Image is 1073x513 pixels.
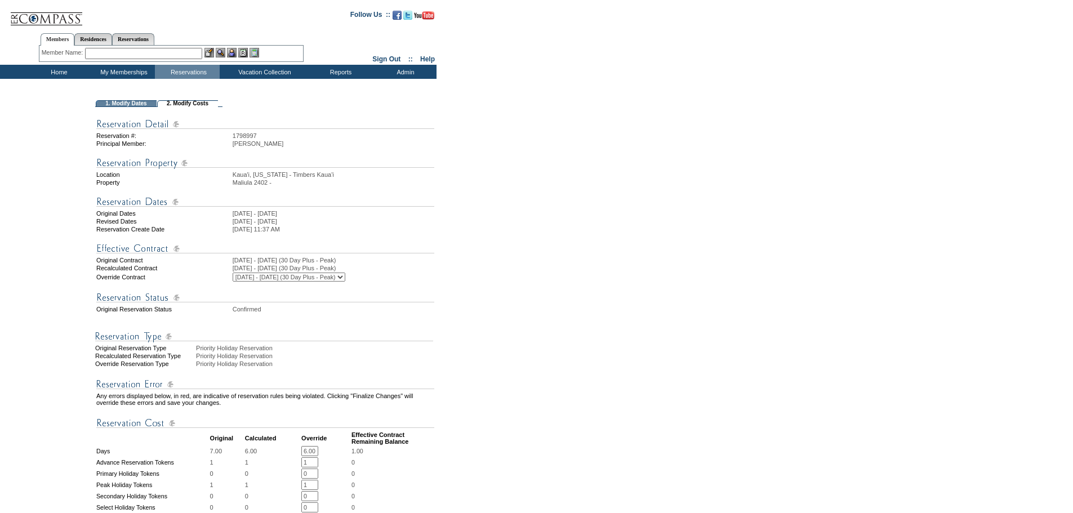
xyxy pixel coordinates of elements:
span: :: [408,55,413,63]
a: Become our fan on Facebook [393,14,402,21]
img: Impersonate [227,48,237,57]
td: Home [25,65,90,79]
td: 1798997 [233,132,434,139]
span: 0 [351,459,355,466]
td: Reports [307,65,372,79]
td: Days [96,446,209,456]
img: Follow us on Twitter [403,11,412,20]
td: 0 [245,469,300,479]
img: Reservations [238,48,248,57]
img: Compass Home [10,3,83,26]
td: Select Holiday Tokens [96,502,209,512]
td: [PERSON_NAME] [233,140,434,147]
img: Reservation Type [95,329,433,344]
div: Override Reservation Type [95,360,195,367]
td: Primary Holiday Tokens [96,469,209,479]
a: Reservations [112,33,154,45]
a: Help [420,55,435,63]
td: 6.00 [245,446,300,456]
td: Override [301,431,350,445]
div: Priority Holiday Reservation [196,360,435,367]
img: Reservation Cost [96,416,434,430]
img: b_calculator.gif [250,48,259,57]
td: [DATE] - [DATE] (30 Day Plus - Peak) [233,257,434,264]
td: Original Dates [96,210,231,217]
div: Recalculated Reservation Type [95,353,195,359]
td: 1 [210,480,244,490]
td: Any errors displayed below, in red, are indicative of reservation rules being violated. Clicking ... [96,392,434,406]
img: Subscribe to our YouTube Channel [414,11,434,20]
td: Follow Us :: [350,10,390,23]
img: View [216,48,225,57]
td: 0 [210,491,244,501]
span: 0 [351,504,355,511]
td: 1 [245,457,300,467]
div: Priority Holiday Reservation [196,353,435,359]
td: 7.00 [210,446,244,456]
img: Reservation Property [96,156,434,170]
a: Follow us on Twitter [403,14,412,21]
td: Kaua'i, [US_STATE] - Timbers Kaua'i [233,171,434,178]
td: [DATE] - [DATE] [233,210,434,217]
td: 1 [210,457,244,467]
td: [DATE] - [DATE] (30 Day Plus - Peak) [233,265,434,271]
span: 0 [351,481,355,488]
img: Reservation Detail [96,117,434,131]
td: Vacation Collection [220,65,307,79]
img: Become our fan on Facebook [393,11,402,20]
img: Effective Contract [96,242,434,256]
img: b_edit.gif [204,48,214,57]
td: Location [96,171,231,178]
div: Original Reservation Type [95,345,195,351]
div: Member Name: [42,48,85,57]
td: Reservation Create Date [96,226,231,233]
img: Reservation Dates [96,195,434,209]
img: Reservation Errors [96,377,434,391]
td: Reservations [155,65,220,79]
td: 1. Modify Dates [96,100,157,107]
td: Original Reservation Status [96,306,231,313]
td: Advance Reservation Tokens [96,457,209,467]
td: Secondary Holiday Tokens [96,491,209,501]
span: 1.00 [351,448,363,454]
td: Property [96,179,231,186]
td: [DATE] 11:37 AM [233,226,434,233]
td: Calculated [245,431,300,445]
a: Residences [74,33,112,45]
td: Override Contract [96,273,231,282]
td: Reservation #: [96,132,231,139]
td: Original Contract [96,257,231,264]
div: Priority Holiday Reservation [196,345,435,351]
a: Sign Out [372,55,400,63]
td: 2. Modify Costs [157,100,218,107]
td: My Memberships [90,65,155,79]
td: 0 [210,469,244,479]
td: Revised Dates [96,218,231,225]
span: 0 [351,493,355,499]
td: Recalculated Contract [96,265,231,271]
td: 0 [245,502,300,512]
td: Original [210,431,244,445]
td: 0 [245,491,300,501]
td: Peak Holiday Tokens [96,480,209,490]
td: 0 [210,502,244,512]
td: Confirmed [233,306,434,313]
td: Principal Member: [96,140,231,147]
td: Maliula 2402 - [233,179,434,186]
td: [DATE] - [DATE] [233,218,434,225]
img: Reservation Status [96,291,434,305]
td: Effective Contract Remaining Balance [351,431,434,445]
a: Subscribe to our YouTube Channel [414,14,434,21]
td: 1 [245,480,300,490]
a: Members [41,33,75,46]
span: 0 [351,470,355,477]
td: Admin [372,65,437,79]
